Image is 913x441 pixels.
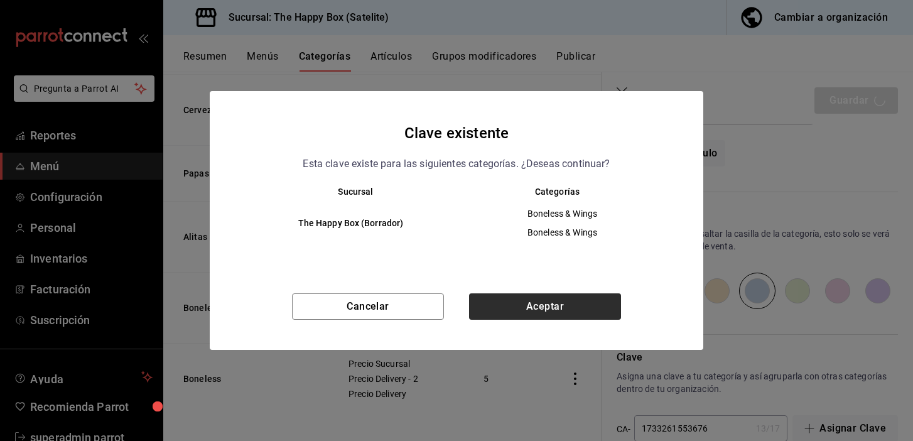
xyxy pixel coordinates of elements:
[255,217,446,231] h6: The Happy Box (Borrador)
[467,226,657,239] span: Boneless & Wings
[469,293,621,320] button: Aceptar
[467,207,657,220] span: Boneless & Wings
[456,187,678,197] th: Categorías
[303,156,610,172] p: Esta clave existe para las siguientes categorías. ¿Deseas continuar?
[235,187,456,197] th: Sucursal
[292,293,444,320] button: Cancelar
[404,121,509,145] h4: Clave existente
